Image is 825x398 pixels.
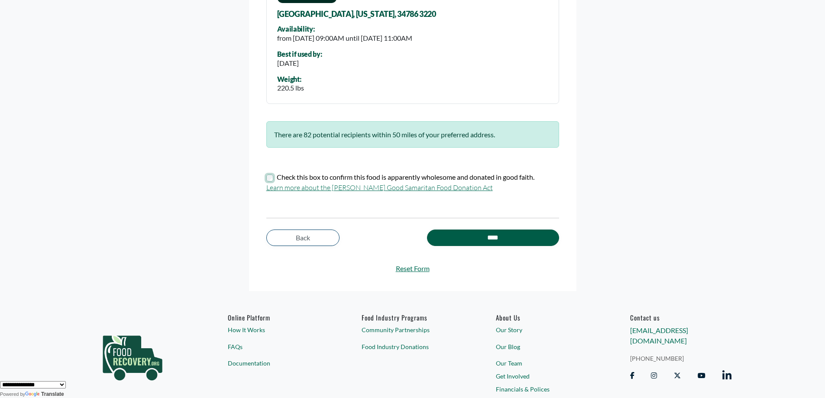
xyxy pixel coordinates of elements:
[362,314,463,321] h6: Food Industry Programs
[94,314,171,396] img: food_recovery_green_logo-76242d7a27de7ed26b67be613a865d9c9037ba317089b267e0515145e5e51427.png
[277,83,304,93] div: 220.5 lbs
[277,10,436,19] span: [GEOGRAPHIC_DATA], [US_STATE], 34786 3220
[496,314,597,321] a: About Us
[277,172,534,182] label: Check this box to confirm this food is apparently wholesome and donated in good faith.
[228,314,329,321] h6: Online Platform
[266,263,559,274] a: Reset Form
[277,33,412,43] div: from [DATE] 09:00AM until [DATE] 11:00AM
[228,359,329,368] a: Documentation
[630,326,688,345] a: [EMAIL_ADDRESS][DOMAIN_NAME]
[496,342,597,351] a: Our Blog
[25,391,64,397] a: Translate
[25,392,41,398] img: Google Translate
[630,314,731,321] h6: Contact us
[277,50,322,58] div: Best if used by:
[266,121,559,148] div: There are 82 potential recipients within 50 miles of your preferred address.
[266,230,340,246] a: Back
[228,325,329,334] a: How It Works
[362,325,463,334] a: Community Partnerships
[277,75,304,83] div: Weight:
[496,372,597,381] a: Get Involved
[277,58,322,68] div: [DATE]
[362,342,463,351] a: Food Industry Donations
[496,325,597,334] a: Our Story
[228,342,329,351] a: FAQs
[277,25,412,33] div: Availability:
[496,359,597,368] a: Our Team
[266,183,493,192] a: Learn more about the [PERSON_NAME] Good Samaritan Food Donation Act
[630,354,731,363] a: [PHONE_NUMBER]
